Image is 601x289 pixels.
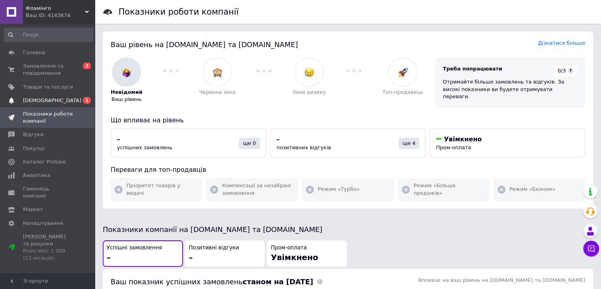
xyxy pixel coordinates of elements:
span: Успішні замовлення [107,244,162,252]
div: ще 0 [239,138,260,149]
span: 1 [83,97,91,104]
span: Режим «Турбо» [318,186,360,193]
span: 2 [83,63,91,69]
span: Покупці [23,145,44,152]
span: Пром-оплата [436,144,471,150]
span: ? [568,68,573,74]
button: УвімкненоПром-оплата [430,129,585,158]
span: Ваш рівень [111,96,142,103]
span: Треба попрацювати [443,66,502,72]
span: Увімкнено [271,253,318,262]
span: – [117,135,120,143]
div: Отримайте більше замовлень та відгуків. За високі показники ви будете отримувати переваги. [443,78,577,100]
a: Дізнатися більше [538,40,585,46]
span: Відгуки [23,131,43,138]
span: Фламінго [26,5,85,12]
span: успішних замовлень [117,144,172,150]
span: Невідомий [111,89,143,96]
span: Компенсації за незабрані замовлення [222,182,294,196]
img: :see_no_evil: [213,67,222,77]
button: Чат з покупцем [583,241,599,257]
input: Пошук [4,28,93,42]
span: – [277,135,280,143]
button: Пром-оплатаУвімкнено [267,240,347,267]
span: Маркет [23,206,43,213]
span: Показники компанії на [DOMAIN_NAME] та [DOMAIN_NAME] [103,225,322,234]
span: Увімкнено [444,135,482,143]
span: Режим «Більше продажів» [414,182,486,196]
span: Що впливає на рівень [111,116,184,124]
span: Показники роботи компанії [23,110,73,125]
h1: Показники роботи компанії [119,7,239,17]
span: Режим «Економ» [509,186,555,193]
span: Переваги для топ-продавців [111,166,206,173]
span: [PERSON_NAME] та рахунки [23,233,73,262]
button: Позитивні відгуки– [185,240,265,267]
span: Червона зона [199,89,236,96]
img: :rocket: [398,67,408,77]
b: станом на [DATE] [243,278,313,286]
span: Налаштування [23,220,63,227]
span: Пріоритет товарів у видачі [126,182,198,196]
div: Ваш ID: 4143674 [26,12,95,19]
button: Успішні замовлення– [103,240,183,267]
span: Головна [23,49,45,56]
span: – [189,253,193,262]
img: :woman-shrugging: [122,67,132,77]
span: Пром-оплата [271,244,307,252]
div: 0/3 [554,65,577,76]
span: Гаманець компанії [23,185,73,200]
button: –успішних замовленьще 0 [111,129,266,158]
span: Замовлення та повідомлення [23,63,73,77]
button: –позитивних відгуківще 4 [270,129,426,158]
span: Топ-продавець [382,89,423,96]
span: Товари та послуги [23,84,73,91]
span: Впливає на ваш рівень на [DOMAIN_NAME] та [DOMAIN_NAME] [418,277,585,283]
span: Зона ризику [292,89,326,96]
span: Ваш показник успішних замовлень [111,278,313,286]
span: [DEMOGRAPHIC_DATA] [23,97,81,104]
div: ще 4 [399,138,420,149]
div: Prom мікс 1 000 (13 місяців) [23,247,73,262]
span: – [107,253,111,262]
span: Каталог ProSale [23,158,66,165]
img: :disappointed_relieved: [304,67,314,77]
span: Позитивні відгуки [189,244,239,252]
span: Аналітика [23,172,50,179]
span: позитивних відгуків [277,144,331,150]
span: Ваш рівень на [DOMAIN_NAME] та [DOMAIN_NAME] [111,40,298,49]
